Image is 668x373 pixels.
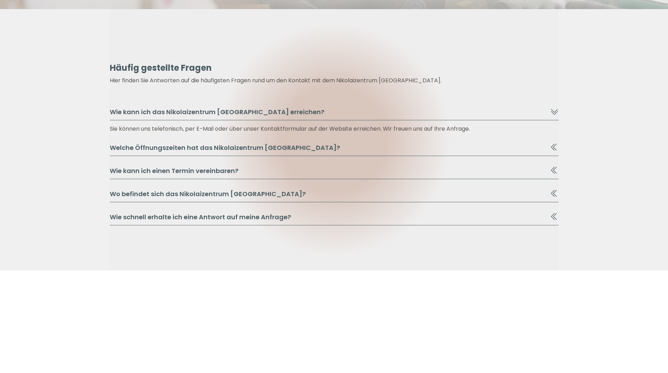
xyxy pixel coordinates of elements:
[110,212,559,226] button: Wie schnell erhalte ich eine Antwort auf meine Anfrage?
[110,166,559,179] button: Wie kann ich einen Termin vereinbaren?
[110,76,559,85] p: Hier finden Sie Antworten auf die häufigsten Fragen rund um den Kontakt mit dem Nikolaizentrum [G...
[110,62,559,74] h6: Häufig gestellte Fragen
[110,107,559,120] button: Wie kann ich das Nikolaizentrum [GEOGRAPHIC_DATA] erreichen?
[110,143,559,156] button: Welche Öffnungszeiten hat das Nikolaizentrum [GEOGRAPHIC_DATA]?
[110,189,559,202] button: Wo befindet sich das Nikolaizentrum [GEOGRAPHIC_DATA]?
[110,125,559,133] div: Sie können uns telefonisch, per E-Mail oder über unser Kontaktformular auf der Website erreichen....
